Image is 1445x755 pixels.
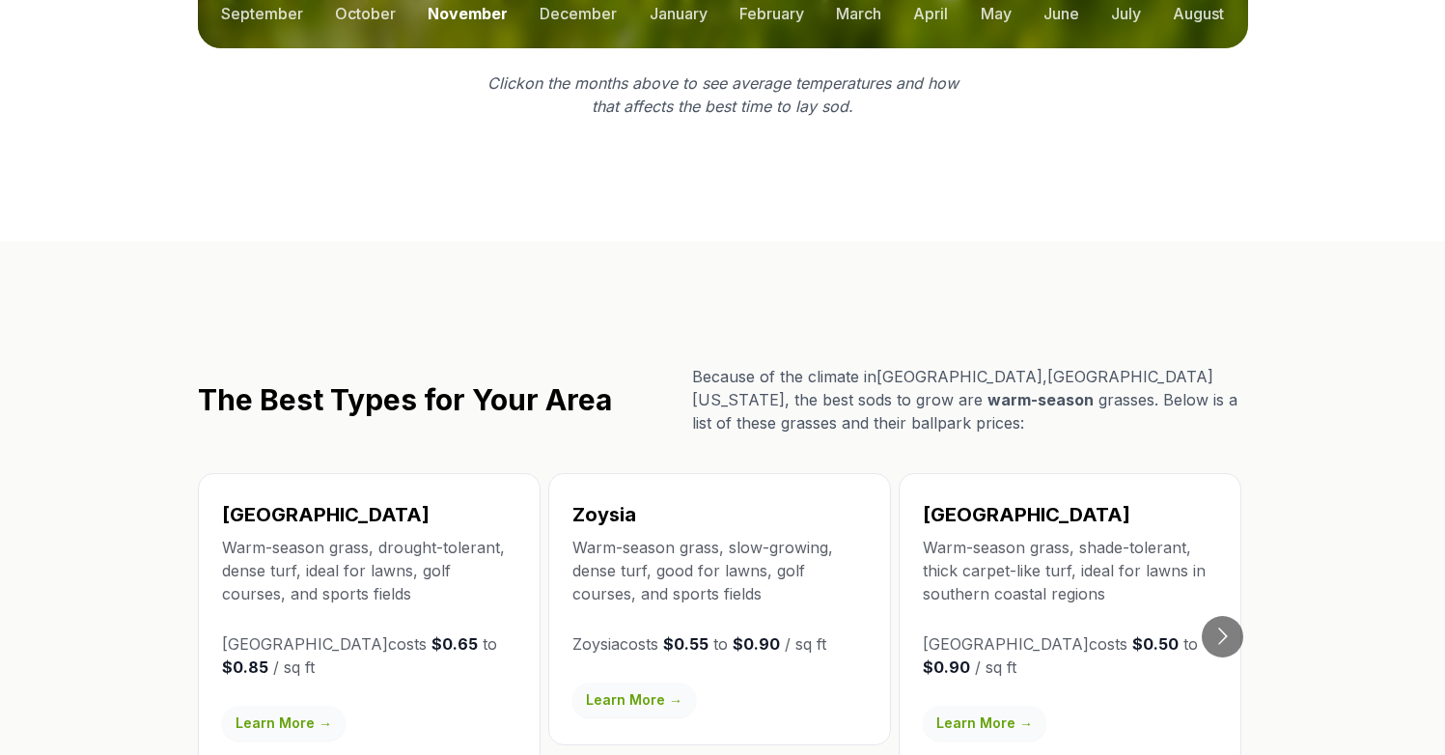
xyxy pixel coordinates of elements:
[431,634,478,654] strong: $0.65
[198,382,612,417] h2: The Best Types for Your Area
[692,365,1248,434] p: Because of the climate in [GEOGRAPHIC_DATA] , [GEOGRAPHIC_DATA][US_STATE] , the best sods to grow...
[222,657,268,677] strong: $0.85
[572,632,867,656] p: Zoysia costs to / sq ft
[222,632,516,679] p: [GEOGRAPHIC_DATA] costs to / sq ft
[987,390,1094,409] span: warm-season
[923,501,1217,528] h3: [GEOGRAPHIC_DATA]
[923,632,1217,679] p: [GEOGRAPHIC_DATA] costs to / sq ft
[1132,634,1179,654] strong: $0.50
[222,536,516,605] p: Warm-season grass, drought-tolerant, dense turf, ideal for lawns, golf courses, and sports fields
[222,501,516,528] h3: [GEOGRAPHIC_DATA]
[923,536,1217,605] p: Warm-season grass, shade-tolerant, thick carpet-like turf, ideal for lawns in southern coastal re...
[476,71,970,118] p: Click on the months above to see average temperatures and how that affects the best time to lay sod.
[572,501,867,528] h3: Zoysia
[572,683,696,717] a: Learn More →
[572,536,867,605] p: Warm-season grass, slow-growing, dense turf, good for lawns, golf courses, and sports fields
[663,634,709,654] strong: $0.55
[1202,616,1243,657] button: Go to next slide
[733,634,780,654] strong: $0.90
[923,657,970,677] strong: $0.90
[923,706,1046,741] a: Learn More →
[222,706,346,741] a: Learn More →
